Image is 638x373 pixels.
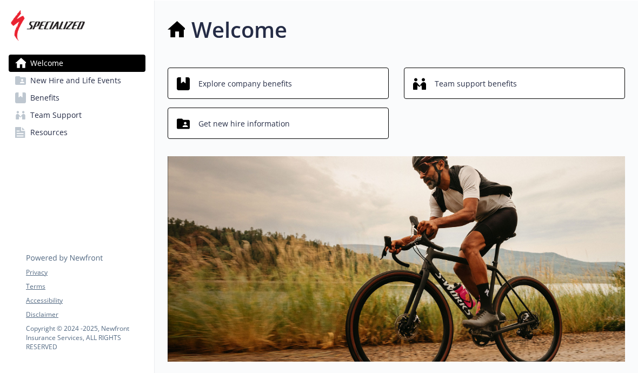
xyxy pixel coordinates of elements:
[26,310,145,319] a: Disclaimer
[435,74,517,94] span: Team support benefits
[26,296,145,305] a: Accessibility
[30,72,121,89] span: New Hire and Life Events
[191,14,287,46] h1: Welcome
[26,268,145,277] a: Privacy
[404,68,625,99] button: Team support benefits
[198,114,290,134] span: Get new hire information
[30,55,63,72] span: Welcome
[168,108,389,139] button: Get new hire information
[9,106,145,124] a: Team Support
[198,74,292,94] span: Explore company benefits
[30,124,68,141] span: Resources
[168,156,625,362] img: overview page banner
[26,324,145,351] p: Copyright © 2024 - 2025 , Newfront Insurance Services, ALL RIGHTS RESERVED
[168,68,389,99] button: Explore company benefits
[9,124,145,141] a: Resources
[30,89,59,106] span: Benefits
[9,55,145,72] a: Welcome
[30,106,82,124] span: Team Support
[9,72,145,89] a: New Hire and Life Events
[26,282,145,291] a: Terms
[9,89,145,106] a: Benefits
